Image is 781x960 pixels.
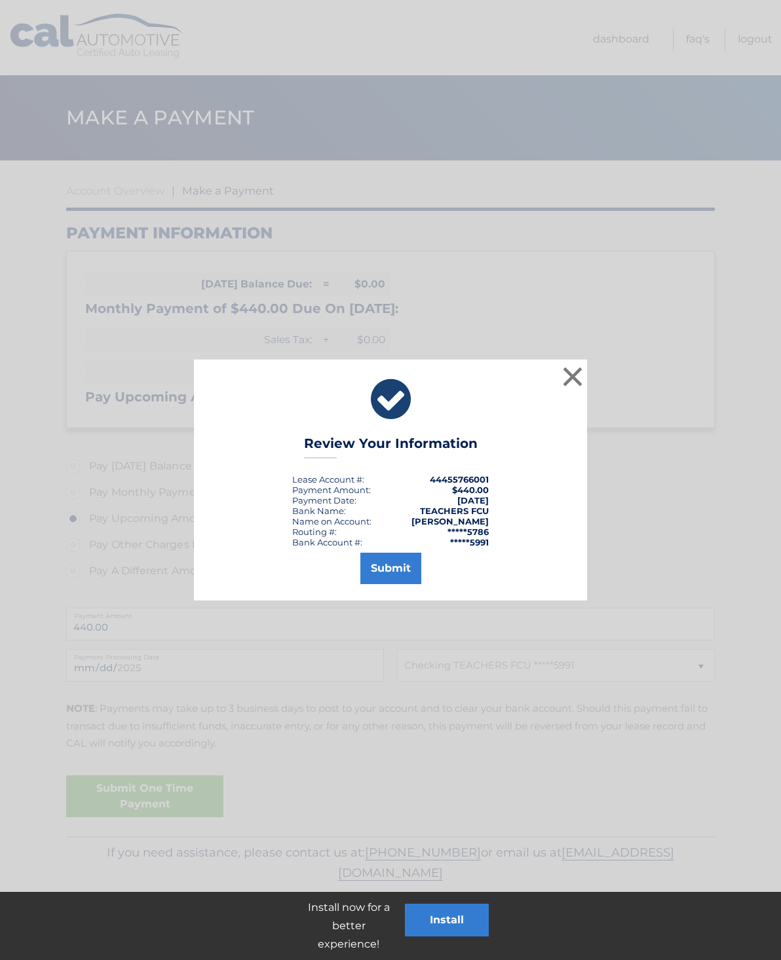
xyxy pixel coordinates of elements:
[292,506,346,516] div: Bank Name:
[457,495,489,506] span: [DATE]
[430,474,489,485] strong: 44455766001
[292,495,356,506] div: :
[560,363,586,390] button: ×
[292,526,337,537] div: Routing #:
[405,904,489,936] button: Install
[292,537,362,547] div: Bank Account #:
[452,485,489,495] span: $440.00
[411,516,489,526] strong: [PERSON_NAME]
[292,485,371,495] div: Payment Amount:
[304,435,478,458] h3: Review Your Information
[360,553,421,584] button: Submit
[292,474,364,485] div: Lease Account #:
[292,495,354,506] span: Payment Date
[292,516,371,526] div: Name on Account:
[420,506,489,516] strong: TEACHERS FCU
[292,898,405,953] p: Install now for a better experience!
